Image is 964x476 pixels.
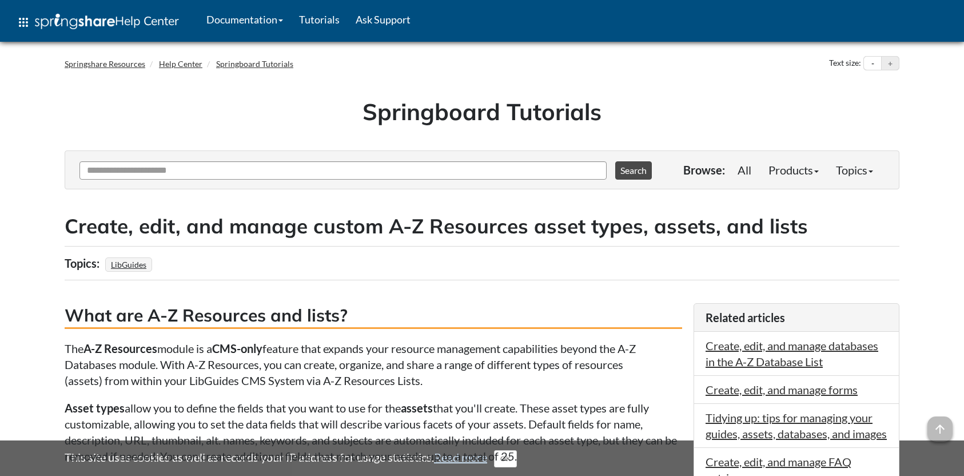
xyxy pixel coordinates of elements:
a: Products [760,158,827,181]
a: Springshare Resources [65,59,145,69]
a: Tutorials [291,5,348,34]
div: Text size: [827,56,863,71]
img: Springshare [35,14,115,29]
a: Tidying up: tips for managing your guides, assets, databases, and images [706,411,887,441]
a: Topics [827,158,882,181]
a: All [729,158,760,181]
p: The module is a feature that expands your resource management capabilities beyond the A-Z Databas... [65,340,682,388]
span: apps [17,15,30,29]
a: Help Center [159,59,202,69]
span: Related articles [706,311,785,324]
a: LibGuides [109,256,148,273]
div: Topics: [65,252,102,274]
span: Help Center [115,13,179,28]
button: Increase text size [882,57,899,70]
div: This site uses cookies as well as records your IP address for usage statistics. [53,449,911,467]
strong: assets [401,401,433,415]
a: Documentation [198,5,291,34]
button: Decrease text size [864,57,881,70]
a: Springboard Tutorials [216,59,293,69]
a: Create, edit, and manage databases in the A-Z Database List [706,339,878,368]
p: allow you to define the fields that you want to use for the that you'll create. These asset types... [65,400,682,464]
p: Browse: [683,162,725,178]
a: arrow_upward [927,418,953,431]
a: Create, edit, and manage forms [706,383,858,396]
a: apps Help Center [9,5,187,39]
span: arrow_upward [927,416,953,442]
h2: Create, edit, and manage custom A-Z Resources asset types, assets, and lists [65,212,899,240]
h3: What are A-Z Resources and lists? [65,303,682,329]
a: Ask Support [348,5,419,34]
strong: Asset types [65,401,125,415]
button: Search [615,161,652,180]
strong: CMS-only [212,342,262,355]
strong: A-Z Resources [83,342,157,355]
h1: Springboard Tutorials [73,96,891,128]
